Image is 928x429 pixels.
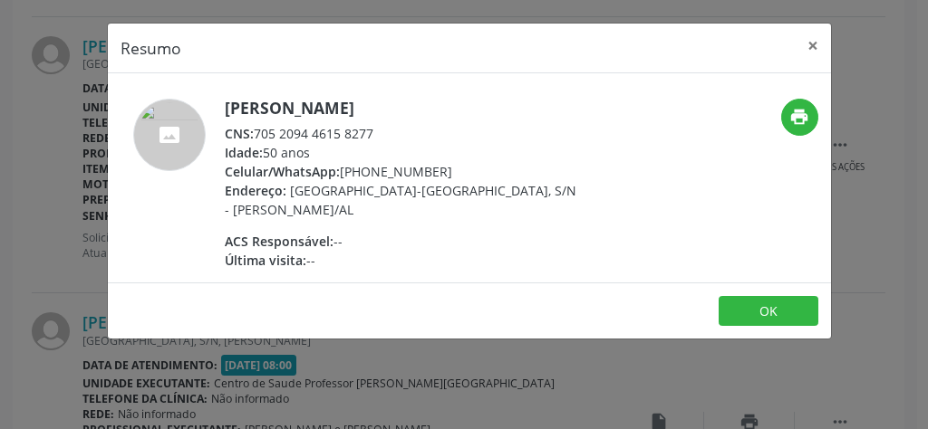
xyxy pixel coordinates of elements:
div: 50 anos [225,143,577,162]
img: accompaniment [133,99,206,171]
div: [PHONE_NUMBER] [225,162,577,181]
span: Idade: [225,144,263,161]
button: OK [719,296,818,327]
h5: Resumo [121,36,181,60]
span: Endereço: [225,182,286,199]
div: -- [225,251,577,270]
span: ACS Responsável: [225,233,333,250]
span: Última visita: [225,252,306,269]
span: Celular/WhatsApp: [225,163,340,180]
button: print [781,99,818,136]
button: Close [795,24,831,68]
span: CNS: [225,125,254,142]
h5: [PERSON_NAME] [225,99,577,118]
div: -- [225,232,577,251]
div: 705 2094 4615 8277 [225,124,577,143]
i: print [789,107,809,127]
span: [GEOGRAPHIC_DATA]-[GEOGRAPHIC_DATA], S/N - [PERSON_NAME]/AL [225,182,576,218]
